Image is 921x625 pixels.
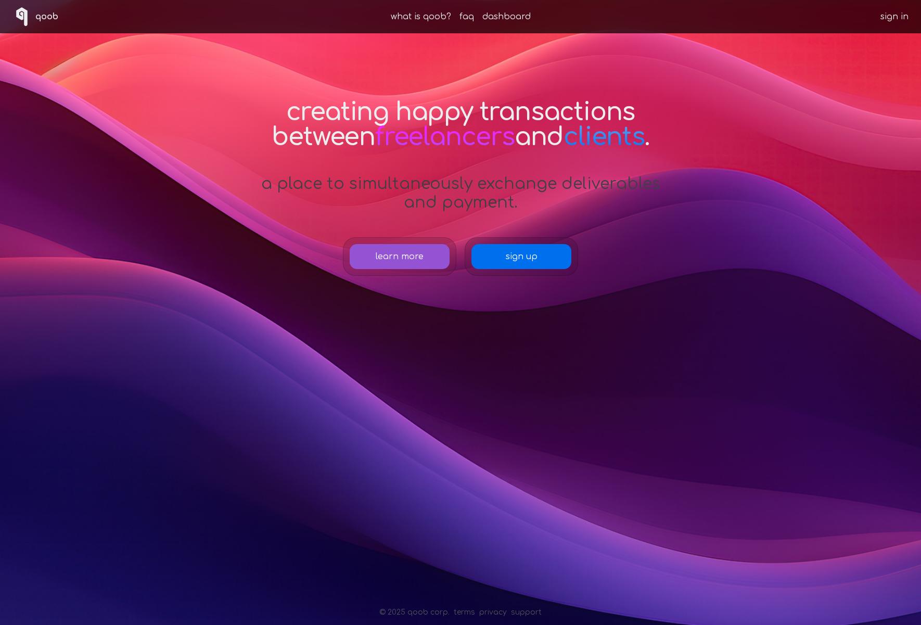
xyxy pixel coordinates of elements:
a: sign in [880,10,909,23]
a: qoob [12,7,58,26]
a: support [511,607,542,618]
span: clients [564,123,645,151]
span: freelancers [375,123,515,151]
span: and [515,123,564,151]
span: creating happy transactions between [272,98,635,151]
a: dashboard [482,10,531,23]
span: . [645,123,649,151]
a: privacy [479,607,507,618]
p: qoob [35,10,58,23]
a: what is qoob? [391,10,451,23]
div: a place to simultaneously exchange deliverables and payment. [261,175,660,212]
a: terms [454,607,475,618]
a: sign up [471,244,571,269]
span: © 2025 qoob corp. [379,607,450,618]
a: faq [459,10,474,23]
a: learn more [350,244,450,269]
